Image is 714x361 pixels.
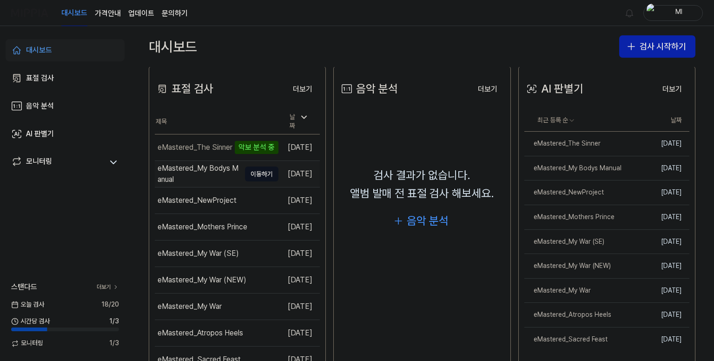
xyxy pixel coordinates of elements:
div: eMastered_NewProject [524,188,604,197]
div: 날짜 [286,110,312,134]
td: [DATE] [278,214,320,240]
div: eMastered_My War (SE) [158,248,239,259]
span: 스탠다드 [11,281,37,293]
div: AI 판별기 [524,80,583,98]
td: [DATE] [278,187,320,214]
div: Ml [661,7,697,18]
button: 더보기 [285,80,320,99]
td: [DATE] [635,328,689,352]
button: 이동하기 [245,167,278,181]
span: 시간당 검사 [11,317,50,326]
button: 가격안내 [95,8,121,19]
div: eMastered_My War (NEW) [158,274,246,286]
a: eMastered_Sacred Feast [524,328,635,352]
a: eMastered_My War (SE) [524,230,635,254]
td: [DATE] [278,134,320,160]
td: [DATE] [635,180,689,205]
a: 음악 분석 [6,95,125,117]
button: 더보기 [470,80,505,99]
a: 표절 검사 [6,67,125,89]
td: [DATE] [635,303,689,328]
div: 음악 분석 [339,80,398,98]
div: 검사 결과가 없습니다. 앨범 발매 전 표절 검사 해보세요. [350,167,494,202]
a: 업데이트 [128,8,154,19]
a: 문의하기 [162,8,188,19]
span: 18 / 20 [101,300,119,309]
td: [DATE] [278,240,320,267]
div: AI 판별기 [26,128,54,140]
td: [DATE] [635,156,689,180]
span: 1 / 3 [109,339,119,348]
a: 대시보드 [61,0,87,26]
div: eMastered_Atropos Heels [158,328,243,339]
div: 음악 분석 [407,212,449,230]
div: 모니터링 [26,156,52,169]
a: 더보기 [285,79,320,99]
div: 표절 검사 [155,80,213,98]
a: eMastered_NewProject [524,180,635,205]
div: eMastered_My War (SE) [524,237,604,247]
div: eMastered_Mothers Prince [158,221,247,233]
div: 대시보드 [149,35,197,58]
td: [DATE] [635,229,689,254]
div: eMastered_My War [524,286,591,295]
a: eMastered_Atropos Heels [524,303,635,327]
td: [DATE] [278,160,320,187]
img: profile [647,4,658,22]
td: [DATE] [278,293,320,320]
div: 악보 분석 중 [235,141,278,154]
th: 제목 [155,109,278,134]
td: [DATE] [635,278,689,303]
span: 오늘 검사 [11,300,44,309]
th: 날짜 [635,109,689,132]
a: 모니터링 [11,156,104,169]
div: eMastered_The Sinner [158,142,232,153]
button: 음악 분석 [386,210,458,232]
div: eMastered_NewProject [158,195,237,206]
a: eMastered_The Sinner [524,132,635,156]
a: 더보기 [470,79,505,99]
td: [DATE] [635,132,689,156]
a: 대시보드 [6,39,125,61]
button: profileMl [643,5,703,21]
td: [DATE] [278,320,320,346]
button: 더보기 [655,80,689,99]
img: 알림 [624,7,635,19]
div: eMastered_My Bodys Manual [524,164,621,173]
span: 모니터링 [11,339,43,348]
a: eMastered_My War [524,279,635,303]
a: AI 판별기 [6,123,125,145]
button: 검사 시작하기 [619,35,695,58]
div: eMastered_My War [158,301,222,312]
td: [DATE] [635,205,689,230]
a: eMastered_My War (NEW) [524,254,635,278]
td: [DATE] [278,267,320,293]
div: eMastered_The Sinner [524,139,601,148]
a: 더보기 [655,79,689,99]
a: eMastered_Mothers Prince [524,205,635,229]
div: eMastered_My Bodys Manual [158,163,240,185]
div: eMastered_Mothers Prince [524,213,615,222]
div: 대시보드 [26,45,52,56]
div: 음악 분석 [26,100,54,112]
a: eMastered_My Bodys Manual [524,156,635,180]
div: eMastered_Atropos Heels [524,310,611,320]
span: 1 / 3 [109,317,119,326]
div: eMastered_Sacred Feast [524,335,608,344]
td: [DATE] [635,254,689,279]
div: eMastered_My War (NEW) [524,261,611,271]
a: 더보기 [97,283,119,291]
div: 표절 검사 [26,73,54,84]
